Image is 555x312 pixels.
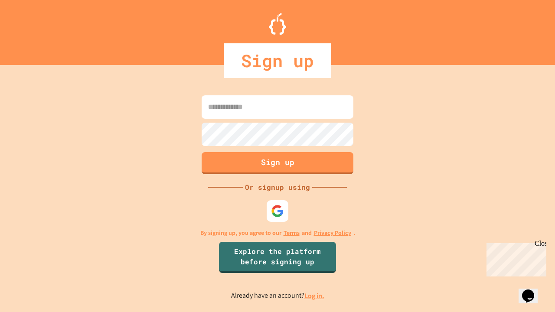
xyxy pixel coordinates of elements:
[200,228,355,237] p: By signing up, you agree to our and .
[3,3,60,55] div: Chat with us now!Close
[304,291,324,300] a: Log in.
[519,277,546,303] iframe: chat widget
[202,152,353,174] button: Sign up
[231,290,324,301] p: Already have an account?
[314,228,351,237] a: Privacy Policy
[269,13,286,35] img: Logo.svg
[271,205,284,218] img: google-icon.svg
[483,240,546,276] iframe: chat widget
[224,43,331,78] div: Sign up
[243,182,312,192] div: Or signup using
[284,228,300,237] a: Terms
[219,242,336,273] a: Explore the platform before signing up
